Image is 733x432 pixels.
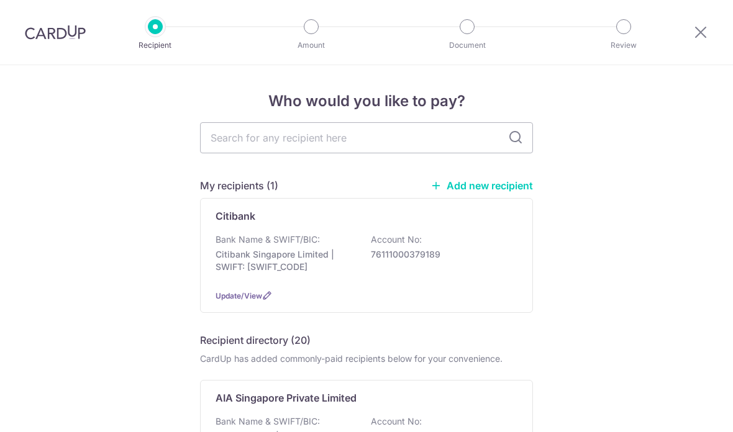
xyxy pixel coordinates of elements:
[371,415,422,428] p: Account No:
[216,233,320,246] p: Bank Name & SWIFT/BIC:
[200,353,533,365] div: CardUp has added commonly-paid recipients below for your convenience.
[421,39,513,52] p: Document
[200,90,533,112] h4: Who would you like to pay?
[578,39,670,52] p: Review
[200,178,278,193] h5: My recipients (1)
[25,25,86,40] img: CardUp
[216,248,355,273] p: Citibank Singapore Limited | SWIFT: [SWIFT_CODE]
[216,390,357,405] p: AIA Singapore Private Limited
[200,333,311,348] h5: Recipient directory (20)
[216,291,262,300] a: Update/View
[371,248,510,261] p: 76111000379189
[200,122,533,153] input: Search for any recipient here
[371,233,422,246] p: Account No:
[216,209,255,223] p: Citibank
[430,179,533,192] a: Add new recipient
[216,415,320,428] p: Bank Name & SWIFT/BIC:
[265,39,357,52] p: Amount
[109,39,201,52] p: Recipient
